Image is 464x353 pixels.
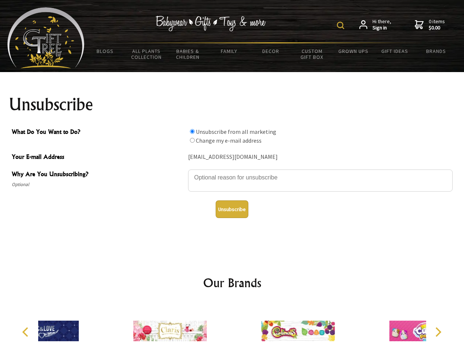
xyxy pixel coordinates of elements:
img: product search [337,22,344,29]
strong: $0.00 [429,25,445,31]
span: What Do You Want to Do? [12,127,184,138]
a: Grown Ups [332,43,374,59]
h1: Unsubscribe [9,96,456,113]
img: Babywear - Gifts - Toys & more [156,16,266,31]
textarea: Why Are You Unsubscribing? [188,170,453,192]
strong: Sign in [373,25,391,31]
button: Next [430,324,446,340]
div: [EMAIL_ADDRESS][DOMAIN_NAME] [188,151,453,163]
span: Why Are You Unsubscribing? [12,170,184,180]
a: Hi there,Sign in [359,18,391,31]
img: Babyware - Gifts - Toys and more... [7,7,84,68]
button: Unsubscribe [216,200,248,218]
a: 0 items$0.00 [415,18,445,31]
span: Hi there, [373,18,391,31]
input: What Do You Want to Do? [190,138,195,143]
button: Previous [18,324,35,340]
label: Change my e-mail address [196,137,262,144]
label: Unsubscribe from all marketing [196,128,276,135]
span: Your E-mail Address [12,152,184,163]
a: Brands [416,43,457,59]
h2: Our Brands [15,274,450,292]
span: 0 items [429,18,445,31]
input: What Do You Want to Do? [190,129,195,134]
a: Custom Gift Box [291,43,333,65]
a: All Plants Collection [126,43,168,65]
a: Family [209,43,250,59]
a: BLOGS [84,43,126,59]
a: Gift Ideas [374,43,416,59]
a: Decor [250,43,291,59]
a: Babies & Children [167,43,209,65]
span: Optional [12,180,184,189]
